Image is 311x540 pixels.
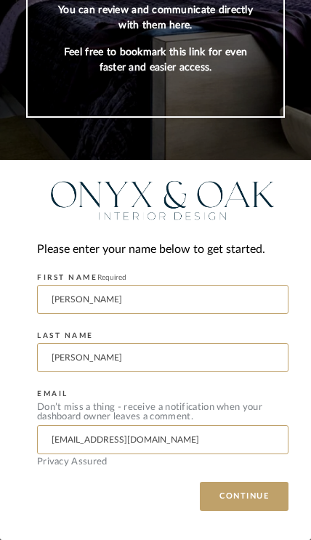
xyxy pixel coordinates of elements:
[37,457,288,467] div: Privacy Assured
[37,240,288,259] div: Please enter your name below to get started.
[37,403,288,422] div: Don’t miss a thing - receive a notification when your dashboard owner leaves a comment.
[37,273,126,282] label: FIRST NAME
[37,285,288,314] input: Enter First Name
[37,331,94,340] label: LAST NAME
[97,274,126,281] span: Required
[200,482,288,511] button: CONTINUE
[37,390,68,398] label: EMAIL
[57,45,254,76] p: Feel free to bookmark this link for even faster and easier access.
[37,425,288,454] input: Enter Email
[37,343,288,372] input: Enter Last Name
